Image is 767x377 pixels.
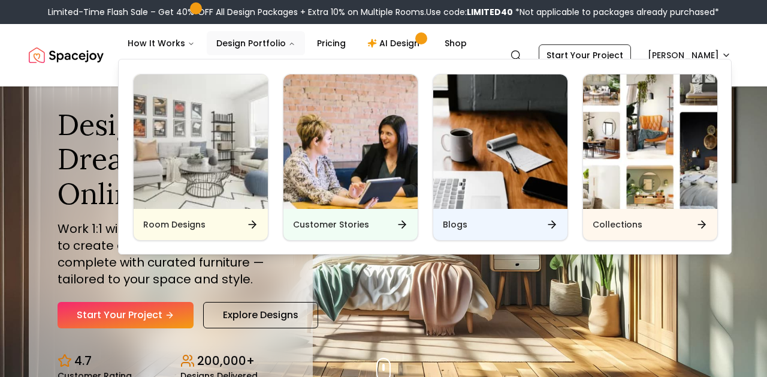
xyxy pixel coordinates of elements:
[58,220,284,288] p: Work 1:1 with expert interior designers to create a personalized design, complete with curated fu...
[435,31,476,55] a: Shop
[641,44,738,66] button: [PERSON_NAME]
[118,31,476,55] nav: Main
[583,74,717,209] img: Collections
[513,6,719,18] span: *Not applicable to packages already purchased*
[143,219,206,231] h6: Room Designs
[443,219,467,231] h6: Blogs
[433,74,568,241] a: BlogsBlogs
[29,43,104,67] img: Spacejoy Logo
[283,74,418,209] img: Customer Stories
[118,31,204,55] button: How It Works
[207,31,305,55] button: Design Portfolio
[134,74,268,209] img: Room Designs
[58,302,194,328] a: Start Your Project
[119,59,732,255] div: Design Portfolio
[133,74,268,241] a: Room DesignsRoom Designs
[197,352,255,369] p: 200,000+
[29,43,104,67] a: Spacejoy
[433,74,567,209] img: Blogs
[203,302,318,328] a: Explore Designs
[539,44,631,66] a: Start Your Project
[467,6,513,18] b: LIMITED40
[582,74,718,241] a: CollectionsCollections
[593,219,642,231] h6: Collections
[48,6,719,18] div: Limited-Time Flash Sale – Get 40% OFF All Design Packages + Extra 10% on Multiple Rooms.
[74,352,92,369] p: 4.7
[58,107,284,211] h1: Design Your Dream Space Online
[358,31,433,55] a: AI Design
[307,31,355,55] a: Pricing
[293,219,369,231] h6: Customer Stories
[29,24,738,86] nav: Global
[283,74,418,241] a: Customer StoriesCustomer Stories
[426,6,513,18] span: Use code:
